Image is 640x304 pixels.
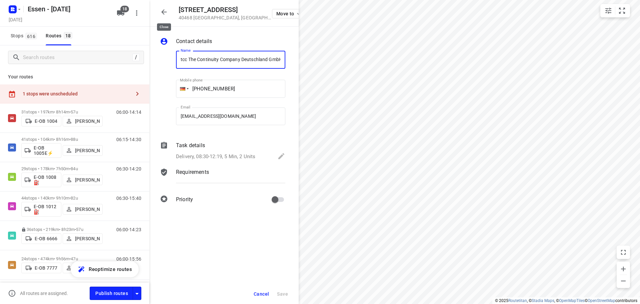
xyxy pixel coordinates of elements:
[23,52,132,63] input: Search routes
[176,80,189,98] div: Germany: + 49
[588,298,615,303] a: OpenStreetMap
[71,256,78,261] span: 47u
[615,4,629,17] button: Fit zoom
[179,6,272,14] h5: [STREET_ADDRESS]
[114,6,127,20] button: 18
[69,256,71,261] span: •
[75,118,100,124] p: [PERSON_NAME]
[532,298,554,303] a: Stadia Maps
[20,291,68,296] p: All routes are assigned.
[76,227,83,232] span: 57u
[69,109,71,114] span: •
[71,166,78,171] span: 84u
[75,207,100,212] p: [PERSON_NAME]
[179,15,272,20] p: 40468 [GEOGRAPHIC_DATA] , [GEOGRAPHIC_DATA]
[23,91,131,96] div: 1 stops were unscheduled
[75,177,100,183] p: [PERSON_NAME]
[251,288,272,300] button: Cancel
[180,78,203,82] label: Mobile phone
[35,236,57,241] p: E-OB 6666
[116,137,141,142] p: 06:15-14:30
[176,153,255,161] p: Delivery, 08:30-12:19, 5 Min, 2 Units
[508,298,527,303] a: Routetitan
[130,6,143,20] button: More
[21,137,103,142] p: 41 stops • 104km • 8h16m
[69,166,71,171] span: •
[21,196,103,201] p: 44 stops • 140km • 9h10m
[34,145,58,156] p: E-OB 1005E⚡
[95,289,128,298] span: Publish routes
[116,196,141,201] p: 06:30-15:40
[46,32,74,40] div: Routes
[160,37,285,47] div: Contact details
[63,233,103,244] button: [PERSON_NAME]
[176,196,193,204] p: Priority
[160,141,285,162] div: Task detailsDelivery, 08:30-12:19, 5 Min, 2 Units
[75,148,100,153] p: [PERSON_NAME]
[25,33,37,39] span: 616
[132,54,140,61] div: /
[6,16,25,23] h5: Project date
[254,291,269,297] span: Cancel
[69,196,71,201] span: •
[176,168,209,176] p: Requirements
[276,11,301,16] span: Move to
[25,4,111,14] h5: Rename
[71,137,78,142] span: 88u
[71,196,78,201] span: 82u
[116,227,141,232] p: 06:00-14:23
[176,37,212,45] p: Contact details
[21,116,61,126] button: E-OB 1004
[71,261,139,277] button: Reoptimize routes
[21,109,103,114] p: 31 stops • 197km • 8h14m
[116,109,141,115] p: 06:00-14:14
[21,143,61,158] button: E-OB 1005E⚡
[600,4,630,17] div: small contained button group
[34,204,58,215] p: E-OB 1012⛽️
[71,109,78,114] span: 57u
[69,137,71,142] span: •
[21,227,103,232] p: 36 stops • 219km • 8h23m
[63,263,103,273] button: [PERSON_NAME]
[120,6,129,12] span: 18
[21,256,103,261] p: 24 stops • 474km • 9h56m
[75,236,100,241] p: [PERSON_NAME]
[21,233,61,244] button: E-OB 6666
[35,265,57,271] p: E-OB 7777
[63,116,103,126] button: [PERSON_NAME]
[495,298,637,303] li: © 2025 , © , © © contributors
[272,9,304,18] button: Move to
[21,166,103,171] p: 29 stops • 178km • 7h50m
[89,265,132,274] span: Reoptimize routes
[116,166,141,172] p: 06:30-14:20
[602,4,615,17] button: Map settings
[133,289,141,297] div: Driver app settings
[75,227,76,232] span: •
[277,152,285,160] svg: Edit
[21,202,61,217] button: E-OB 1012⛽️
[176,80,285,98] input: 1 (702) 123-4567
[63,145,103,156] button: [PERSON_NAME]
[63,175,103,185] button: [PERSON_NAME]
[8,73,141,80] p: Your routes
[21,263,61,273] button: E-OB 7777
[11,32,39,40] span: Stops
[63,204,103,215] button: [PERSON_NAME]
[116,256,141,262] p: 06:00-15:56
[64,32,73,39] span: 18
[21,173,61,187] button: E-OB 1008⛽️
[160,168,285,188] div: Requirements
[176,141,205,149] p: Task details
[559,298,585,303] a: OpenMapTiles
[34,175,58,185] p: E-OB 1008⛽️
[90,287,133,300] button: Publish routes
[35,118,57,124] p: E-OB 1004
